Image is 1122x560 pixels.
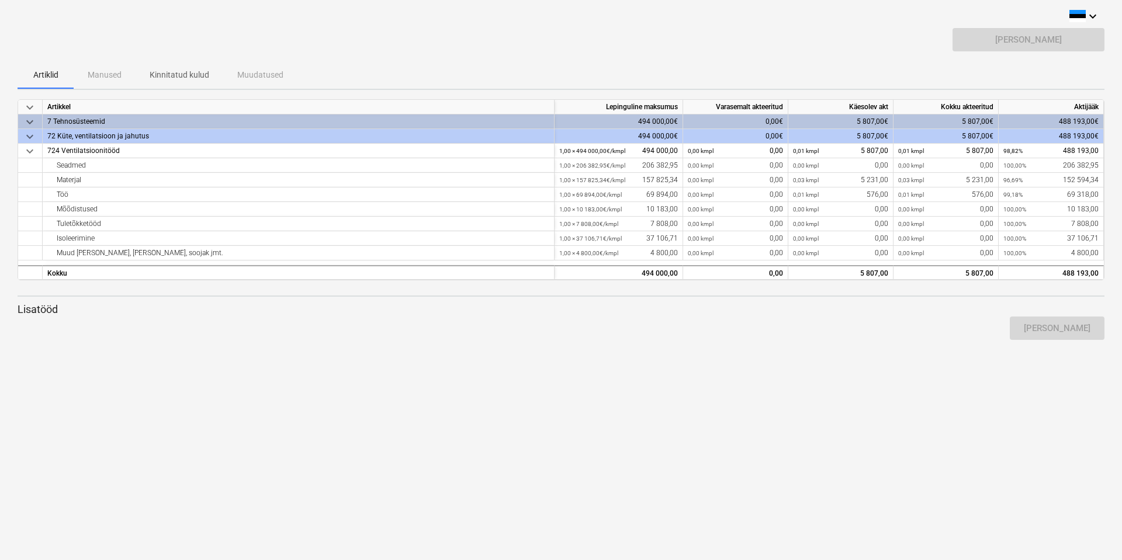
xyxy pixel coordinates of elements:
small: 0,00 kmpl [793,221,819,227]
div: 7 Tehnosüsteemid [47,114,549,129]
div: 488 193,00€ [999,129,1104,144]
small: 0,00 kmpl [898,221,924,227]
small: 1,00 × 157 825,34€ / kmpl [559,177,625,183]
div: 5 807,00€ [788,129,894,144]
div: Kokku akteeritud [894,100,999,114]
small: 0,01 kmpl [793,148,819,154]
div: 7 808,00 [559,217,678,231]
small: 98,82% [1003,148,1023,154]
small: 0,00 kmpl [688,162,714,169]
span: keyboard_arrow_down [23,100,37,114]
div: 0,00 [688,246,783,260]
div: 0,00 [898,246,993,260]
p: Artiklid [32,69,60,81]
div: 37 106,71 [1003,231,1099,246]
small: 1,00 × 7 808,00€ / kmpl [559,221,618,227]
div: 5 807,00€ [788,114,894,129]
div: 69 894,00 [559,187,678,202]
div: 494 000,00€ [555,129,683,144]
span: keyboard_arrow_down [23,144,37,158]
small: 0,00 kmpl [793,162,819,169]
div: 488 193,00€ [999,114,1104,129]
div: 4 800,00 [1003,246,1099,260]
div: 0,00 [793,158,888,173]
div: 206 382,95 [559,158,678,173]
div: 5 807,00 [793,266,888,281]
div: 0,00 [793,217,888,231]
small: 99,18% [1003,192,1023,198]
div: 5 807,00€ [894,129,999,144]
small: 0,01 kmpl [793,192,819,198]
small: 0,01 kmpl [898,192,924,198]
small: 0,00 kmpl [898,206,924,213]
small: 100,00% [1003,206,1026,213]
small: 0,03 kmpl [793,177,819,183]
p: Kinnitatud kulud [150,69,209,81]
div: Kokku [43,265,555,280]
small: 100,00% [1003,235,1026,242]
span: keyboard_arrow_down [23,130,37,144]
small: 0,00 kmpl [688,206,714,213]
div: 157 825,34 [559,173,678,187]
small: 0,00 kmpl [688,148,714,154]
div: Muud [PERSON_NAME], [PERSON_NAME], soojak jmt. [47,246,549,260]
small: 1,00 × 37 106,71€ / kmpl [559,235,622,242]
div: 576,00 [898,187,993,202]
small: 1,00 × 4 800,00€ / kmpl [559,250,618,256]
div: 0,00 [688,231,783,246]
i: keyboard_arrow_down [1086,9,1100,23]
div: Varasemalt akteeritud [683,100,788,114]
div: 0,00 [898,158,993,173]
div: 0,00 [688,266,783,281]
p: Lisatööd [18,302,1104,316]
div: 4 800,00 [559,246,678,260]
div: 0,00€ [683,114,788,129]
div: 5 231,00 [898,173,993,187]
div: Käesolev akt [788,100,894,114]
small: 96,69% [1003,177,1023,183]
div: 576,00 [793,187,888,202]
div: 5 807,00 [898,144,993,158]
div: 7 808,00 [1003,217,1099,231]
div: Seadmed [47,158,549,173]
div: Töö [47,187,549,202]
div: 37 106,71 [559,231,678,246]
div: 488 193,00 [1003,144,1099,158]
div: 5 807,00€ [894,114,999,129]
div: 69 318,00 [1003,187,1099,202]
div: 494 000,00 [559,266,678,281]
div: Artikkel [43,100,555,114]
small: 100,00% [1003,221,1026,227]
small: 1,00 × 494 000,00€ / kmpl [559,148,625,154]
div: 10 183,00 [1003,202,1099,217]
div: 0,00 [688,158,783,173]
small: 0,00 kmpl [793,206,819,213]
div: 5 807,00 [894,265,999,280]
small: 0,00 kmpl [898,235,924,242]
div: 206 382,95 [1003,158,1099,173]
div: 0,00 [898,231,993,246]
div: 152 594,34 [1003,173,1099,187]
div: 724 Ventilatsioonitööd [47,144,549,158]
small: 0,00 kmpl [688,177,714,183]
small: 100,00% [1003,162,1026,169]
div: Aktijääk [999,100,1104,114]
div: 0,00 [793,231,888,246]
div: 0,00 [688,187,783,202]
small: 1,00 × 206 382,95€ / kmpl [559,162,625,169]
div: Isoleerimine [47,231,549,246]
small: 0,00 kmpl [688,192,714,198]
div: 10 183,00 [559,202,678,217]
span: keyboard_arrow_down [23,115,37,129]
div: 0,00 [793,202,888,217]
small: 0,00 kmpl [898,162,924,169]
small: 0,00 kmpl [688,221,714,227]
small: 0,00 kmpl [793,235,819,242]
small: 0,00 kmpl [793,250,819,256]
div: 0,00 [688,217,783,231]
div: Tuletõkketööd [47,217,549,231]
div: 5 807,00 [793,144,888,158]
small: 0,01 kmpl [898,148,924,154]
div: 0,00 [688,202,783,217]
div: 0,00 [688,144,783,158]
